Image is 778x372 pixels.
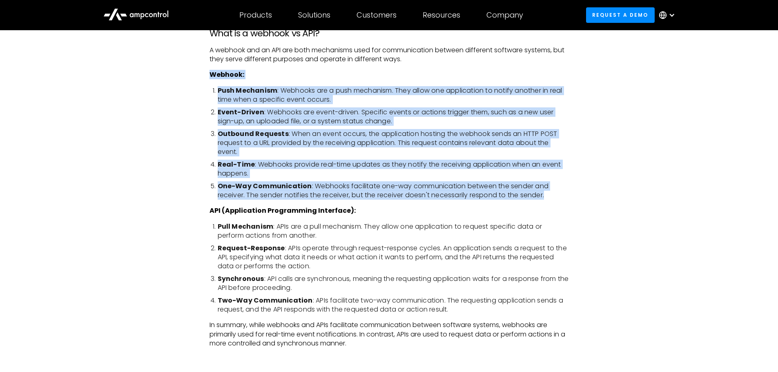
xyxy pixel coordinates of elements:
div: Solutions [298,11,330,20]
strong: Request-Response [218,243,285,253]
div: Resources [423,11,460,20]
strong: Push Mechanism [218,86,278,95]
li: : APIs facilitate two-way communication. The requesting application sends a request, and the API ... [218,296,569,314]
strong: Two-Way Communication [218,296,313,305]
li: : When an event occurs, the application hosting the webhook sends an HTTP POST request to a URL p... [218,129,569,157]
strong: Event-Driven [218,107,264,117]
p: A webhook and an API are both mechanisms used for communication between different software system... [210,46,569,64]
div: Products [239,11,272,20]
li: : APIs operate through request-response cycles. An application sends a request to the API, specif... [218,244,569,271]
li: : API calls are synchronous, meaning the requesting application waits for a response from the API... [218,274,569,293]
strong: Webhook: [210,70,244,79]
div: Customers [357,11,397,20]
div: Company [486,11,523,20]
strong: One-Way Communication [218,181,312,191]
strong: Outbound Requests [218,129,289,138]
h3: What is a webhook vs API? [210,28,569,39]
strong: Pull Mechanism [218,222,274,231]
strong: API (Application Programming Interface): [210,206,356,215]
li: : Webhooks provide real-time updates as they notify the receiving application when an event happens. [218,160,569,178]
strong: Real-Time [218,160,255,169]
p: In summary, while webhooks and APIs facilitate communication between software systems, webhooks a... [210,321,569,348]
strong: Synchronous [218,274,264,283]
li: : Webhooks are a push mechanism. They allow one application to notify another in real time when a... [218,86,569,105]
a: Request a demo [586,7,655,22]
li: : APIs are a pull mechanism. They allow one application to request specific data or perform actio... [218,222,569,241]
li: : Webhooks are event-driven. Specific events or actions trigger them, such as a new user sign-up,... [218,108,569,126]
li: : Webhooks facilitate one-way communication between the sender and receiver. The sender notifies ... [218,182,569,200]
